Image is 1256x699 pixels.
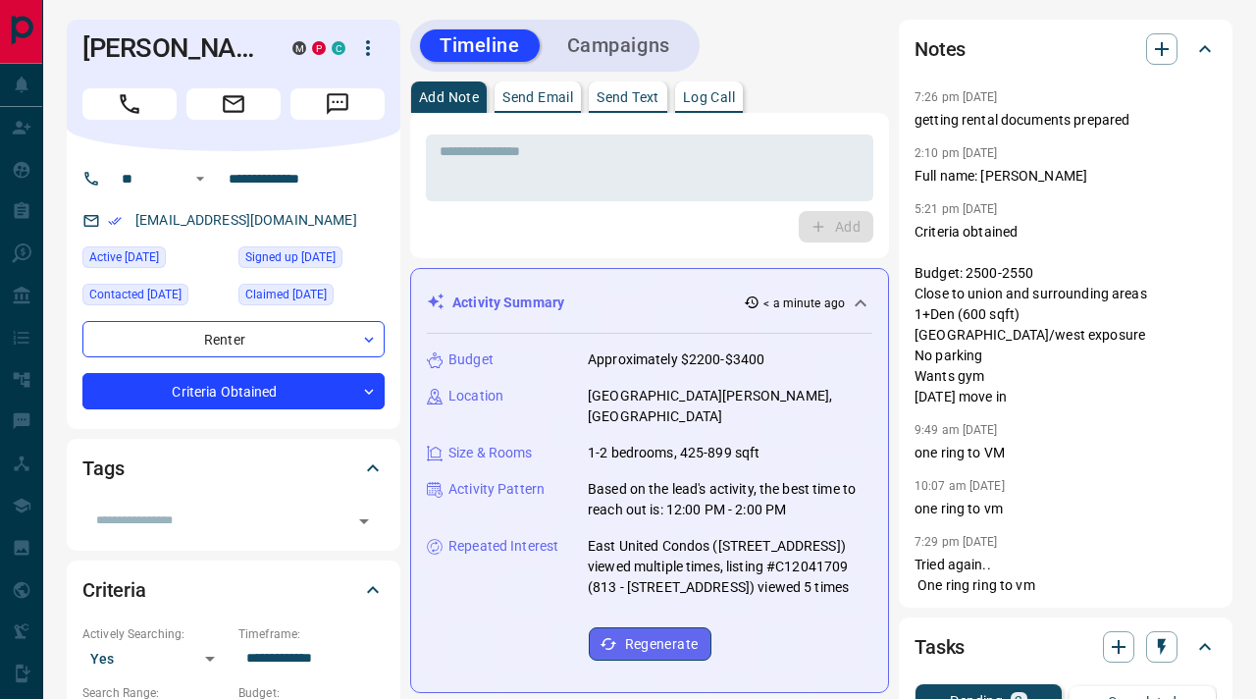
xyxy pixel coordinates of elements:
svg: Email Verified [108,214,122,228]
p: Actively Searching: [82,625,229,643]
p: 9:49 am [DATE] [915,423,998,437]
p: Repeated Interest [448,536,558,557]
span: Contacted [DATE] [89,285,182,304]
button: Open [350,508,378,535]
p: 2:10 pm [DATE] [915,146,998,160]
p: Activity Summary [452,293,564,313]
div: Criteria [82,566,385,614]
span: Signed up [DATE] [245,247,336,267]
div: Tags [82,445,385,492]
p: Add Note [419,90,479,104]
button: Regenerate [589,627,711,661]
h2: Tags [82,453,124,484]
h1: [PERSON_NAME] [82,32,263,64]
p: Send Email [502,90,573,104]
div: condos.ca [332,41,345,55]
p: Location [448,386,503,406]
p: one ring to vm [915,499,1217,519]
p: Approximately $2200-$3400 [588,349,764,370]
div: Mon Nov 14 2022 [238,246,385,274]
a: [EMAIL_ADDRESS][DOMAIN_NAME] [135,212,357,228]
span: Claimed [DATE] [245,285,327,304]
div: Tasks [915,623,1217,671]
p: 7:29 pm [DATE] [915,535,998,549]
p: Activity Pattern [448,479,545,500]
div: Notes [915,26,1217,73]
span: Message [290,88,385,120]
p: East United Condos ([STREET_ADDRESS]) viewed multiple times, listing #C12041709 (813 - [STREET_AD... [588,536,872,598]
p: Send Text [597,90,659,104]
button: Open [188,167,212,190]
p: Log Call [683,90,735,104]
p: [GEOGRAPHIC_DATA][PERSON_NAME], [GEOGRAPHIC_DATA] [588,386,872,427]
p: Timeframe: [238,625,385,643]
div: mrloft.ca [292,41,306,55]
h2: Notes [915,33,966,65]
p: 7:26 pm [DATE] [915,90,998,104]
button: Campaigns [548,29,690,62]
p: 1-2 bedrooms, 425-899 sqft [588,443,759,463]
p: Based on the lead's activity, the best time to reach out is: 12:00 PM - 2:00 PM [588,479,872,520]
h2: Tasks [915,631,965,663]
p: 10:07 am [DATE] [915,479,1005,493]
p: 5:21 pm [DATE] [915,202,998,216]
p: Tried again.. One ring ring to vm [915,555,1217,596]
p: Criteria obtained Budget: 2500-2550 Close to union and surrounding areas 1+Den (600 sqft) [GEOGRA... [915,222,1217,407]
div: Wed Jul 24 2024 [238,284,385,311]
div: Criteria Obtained [82,373,385,409]
span: Active [DATE] [89,247,159,267]
div: Renter [82,321,385,357]
button: Timeline [420,29,540,62]
p: one ring to VM [915,443,1217,463]
div: Sun Sep 14 2025 [82,246,229,274]
p: Full name: [PERSON_NAME] [915,166,1217,187]
p: Size & Rooms [448,443,533,463]
p: getting rental documents prepared [915,110,1217,131]
div: Yes [82,643,229,674]
span: Call [82,88,177,120]
span: Email [186,88,281,120]
p: Budget [448,349,494,370]
div: property.ca [312,41,326,55]
div: Activity Summary< a minute ago [427,285,872,321]
p: < a minute ago [763,295,845,312]
div: Wed Aug 14 2024 [82,284,229,311]
h2: Criteria [82,574,146,606]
